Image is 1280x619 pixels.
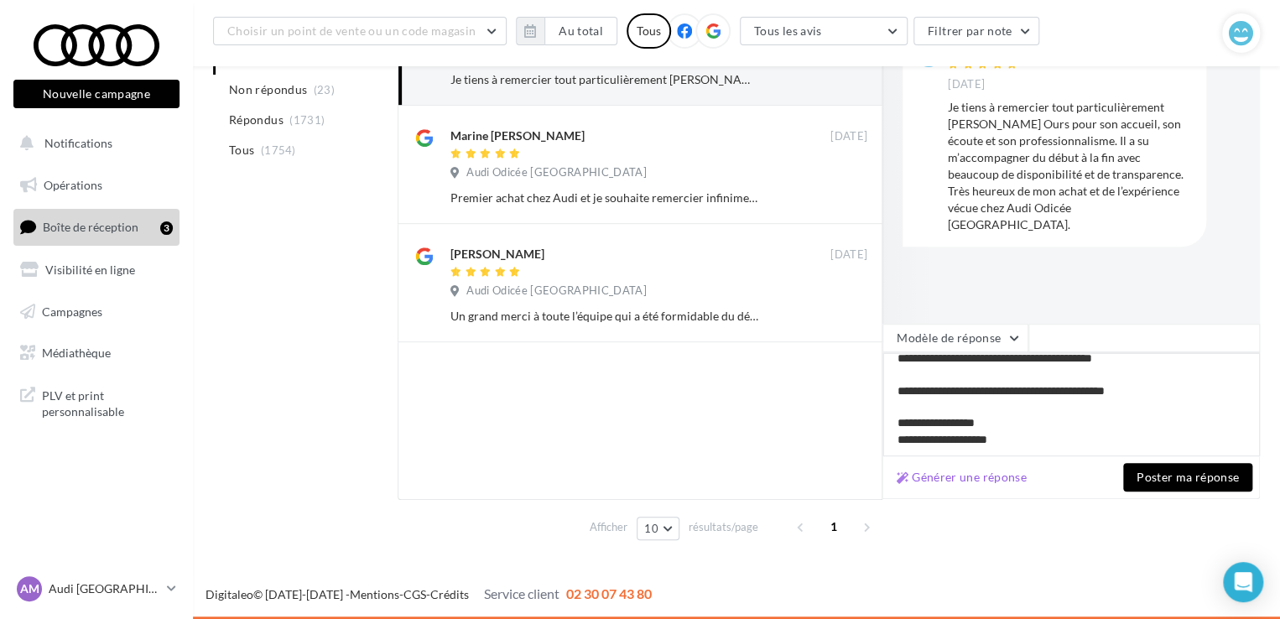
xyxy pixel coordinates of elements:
span: 02 30 07 43 80 [566,585,652,601]
span: Afficher [590,519,627,535]
div: Open Intercom Messenger [1223,562,1263,602]
a: PLV et print personnalisable [10,377,183,427]
a: Médiathèque [10,336,183,371]
button: Notifications [10,126,176,161]
a: Campagnes [10,294,183,330]
a: Visibilité en ligne [10,252,183,288]
button: Au total [516,17,617,45]
span: (1731) [289,113,325,127]
span: Boîte de réception [43,220,138,234]
span: Audi Odicée [GEOGRAPHIC_DATA] [466,283,646,299]
span: Notifications [44,136,112,150]
button: Filtrer par note [913,17,1040,45]
span: [DATE] [948,77,985,92]
a: Mentions [350,587,399,601]
button: Nouvelle campagne [13,80,180,108]
span: Tous [229,142,254,159]
button: Poster ma réponse [1123,463,1252,492]
button: Générer une réponse [890,467,1033,487]
div: Tous [627,13,671,49]
button: Choisir un point de vente ou un code magasin [213,17,507,45]
a: Crédits [430,587,469,601]
a: Boîte de réception3 [10,209,183,245]
span: Tous les avis [754,23,822,38]
a: Digitaleo [206,587,253,601]
button: 10 [637,517,679,540]
span: PLV et print personnalisable [42,384,173,420]
div: Un grand merci à toute l’équipe qui a été formidable du début à la fin. Ne changez rien ! [450,308,758,325]
span: Service client [484,585,559,601]
span: Répondus [229,112,284,128]
div: Je tiens à remercier tout particulièrement [PERSON_NAME] Ours pour son accueil, son écoute et son... [948,99,1193,233]
p: Audi [GEOGRAPHIC_DATA] [49,580,160,597]
button: Au total [544,17,617,45]
span: 10 [644,522,658,535]
span: Choisir un point de vente ou un code magasin [227,23,476,38]
div: Je tiens à remercier tout particulièrement [PERSON_NAME] Ours pour son accueil, son écoute et son... [450,71,758,88]
div: 3 [160,221,173,235]
a: Opérations [10,168,183,203]
span: Audi Odicée [GEOGRAPHIC_DATA] [466,165,646,180]
span: [DATE] [830,129,867,144]
button: Modèle de réponse [882,324,1028,352]
span: résultats/page [689,519,758,535]
a: AM Audi [GEOGRAPHIC_DATA] [13,573,180,605]
span: 1 [820,513,847,540]
div: Marine [PERSON_NAME] [450,127,585,144]
span: Opérations [44,178,102,192]
span: Campagnes [42,304,102,318]
span: © [DATE]-[DATE] - - - [206,587,652,601]
span: Non répondus [229,81,307,98]
div: [PERSON_NAME] [450,246,544,263]
div: Premier achat chez Audi et je souhaite remercier infiniment [PERSON_NAME] qui a su m’accompagner ... [450,190,758,206]
span: [DATE] [830,247,867,263]
span: (23) [314,83,335,96]
span: Médiathèque [42,346,111,360]
span: AM [20,580,39,597]
span: (1754) [261,143,296,157]
span: Visibilité en ligne [45,263,135,277]
a: CGS [403,587,426,601]
button: Tous les avis [740,17,908,45]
